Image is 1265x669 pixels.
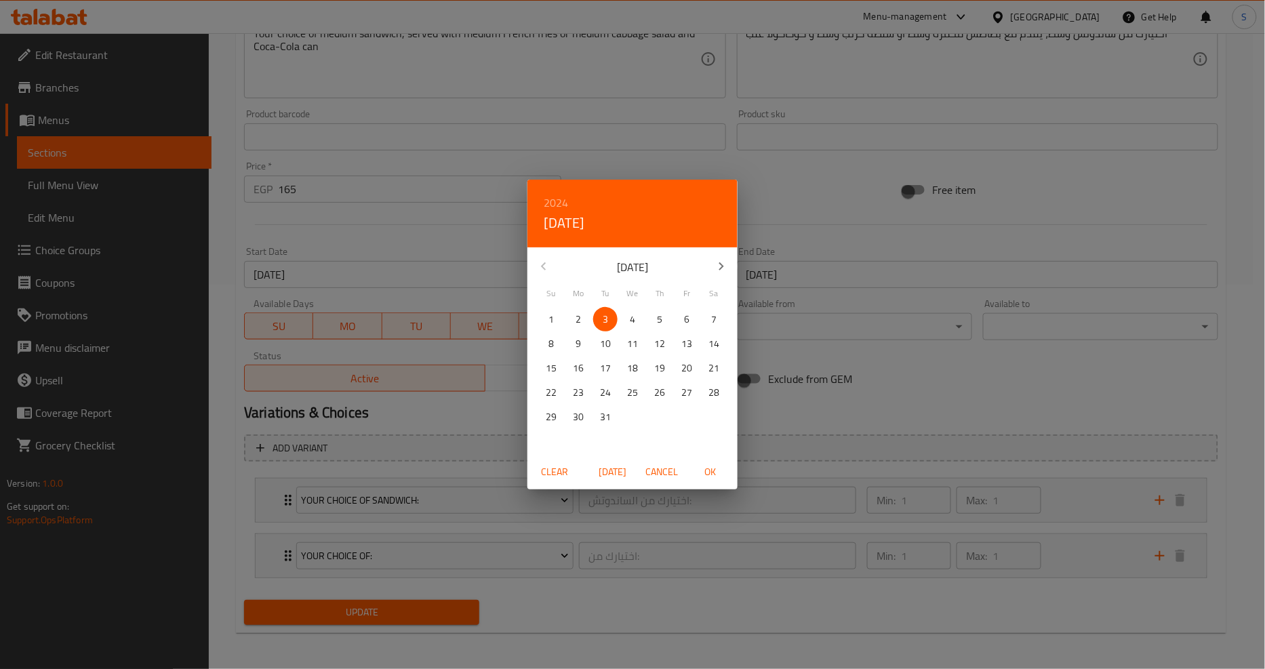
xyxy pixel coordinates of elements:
p: 15 [546,360,557,377]
p: 13 [681,336,692,352]
p: 23 [573,384,584,401]
button: 6 [675,307,699,331]
span: We [620,287,645,300]
button: 4 [620,307,645,331]
button: Clear [533,460,576,485]
p: [DATE] [560,259,705,275]
p: 18 [627,360,638,377]
p: 19 [654,360,665,377]
span: Clear [538,464,571,481]
button: Cancel [640,460,683,485]
p: 6 [684,311,689,328]
p: 28 [708,384,719,401]
span: Mo [566,287,590,300]
p: 11 [627,336,638,352]
button: 25 [620,380,645,405]
p: 17 [600,360,611,377]
button: 21 [702,356,726,380]
button: 17 [593,356,618,380]
span: Fr [675,287,699,300]
button: 15 [539,356,563,380]
button: 5 [647,307,672,331]
p: 24 [600,384,611,401]
button: 13 [675,331,699,356]
p: 22 [546,384,557,401]
span: Th [647,287,672,300]
button: 28 [702,380,726,405]
p: 25 [627,384,638,401]
button: 18 [620,356,645,380]
button: 2 [566,307,590,331]
button: OK [689,460,732,485]
button: 19 [647,356,672,380]
p: 31 [600,409,611,426]
button: 29 [539,405,563,429]
span: OK [694,464,727,481]
button: 24 [593,380,618,405]
button: 9 [566,331,590,356]
p: 7 [711,311,717,328]
p: 14 [708,336,719,352]
button: 20 [675,356,699,380]
p: 8 [548,336,554,352]
p: 27 [681,384,692,401]
button: 7 [702,307,726,331]
p: 2 [576,311,581,328]
button: 12 [647,331,672,356]
button: 23 [566,380,590,405]
p: 4 [630,311,635,328]
button: 3 [593,307,618,331]
span: Cancel [645,464,678,481]
span: Tu [593,287,618,300]
button: 10 [593,331,618,356]
button: 27 [675,380,699,405]
button: [DATE] [544,212,584,234]
span: [DATE] [597,464,629,481]
p: 29 [546,409,557,426]
p: 16 [573,360,584,377]
button: 16 [566,356,590,380]
button: 26 [647,380,672,405]
button: 1 [539,307,563,331]
button: 31 [593,405,618,429]
p: 10 [600,336,611,352]
p: 9 [576,336,581,352]
p: 21 [708,360,719,377]
p: 20 [681,360,692,377]
p: 26 [654,384,665,401]
button: 2024 [544,193,568,212]
p: 30 [573,409,584,426]
span: Su [539,287,563,300]
p: 3 [603,311,608,328]
button: 8 [539,331,563,356]
button: 14 [702,331,726,356]
button: [DATE] [591,460,635,485]
button: 11 [620,331,645,356]
button: 22 [539,380,563,405]
span: Sa [702,287,726,300]
button: 30 [566,405,590,429]
p: 1 [548,311,554,328]
p: 5 [657,311,662,328]
p: 12 [654,336,665,352]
